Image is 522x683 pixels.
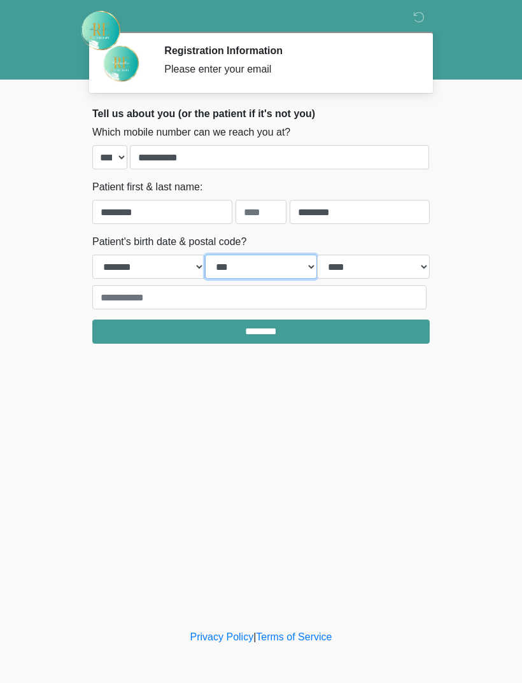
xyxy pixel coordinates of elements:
[256,631,332,642] a: Terms of Service
[92,234,246,250] label: Patient's birth date & postal code?
[92,180,202,195] label: Patient first & last name:
[253,631,256,642] a: |
[164,62,411,77] div: Please enter your email
[102,45,140,83] img: Agent Avatar
[80,10,122,52] img: Rehydrate Aesthetics & Wellness Logo
[190,631,254,642] a: Privacy Policy
[92,108,430,120] h2: Tell us about you (or the patient if it's not you)
[92,125,290,140] label: Which mobile number can we reach you at?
